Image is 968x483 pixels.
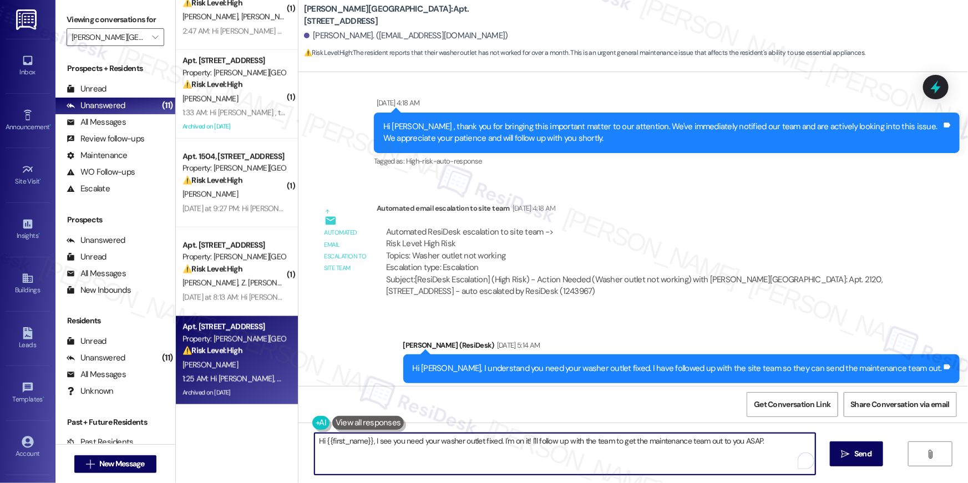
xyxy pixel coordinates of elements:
span: Z. [PERSON_NAME] [241,278,304,288]
div: Automated email escalation to site team [377,202,901,218]
i:  [842,450,850,459]
div: Apt. [STREET_ADDRESS] [183,321,285,333]
i:  [926,450,935,459]
div: Past Residents [67,436,134,448]
div: Archived on [DATE] [181,386,286,400]
div: Unread [67,251,107,263]
span: New Message [99,458,145,470]
div: (11) [159,97,175,114]
strong: ⚠️ Risk Level: High [183,264,242,274]
b: [PERSON_NAME][GEOGRAPHIC_DATA]: Apt. [STREET_ADDRESS] [304,3,526,27]
div: Unanswered [67,352,125,364]
button: Send [830,441,884,466]
div: Unread [67,335,107,347]
div: [DATE] at 9:27 PM: Hi [PERSON_NAME] , thank you for bringing this important matter to our attenti... [183,204,950,213]
span: Share Conversation via email [851,399,950,410]
div: Property: [PERSON_NAME][GEOGRAPHIC_DATA] [183,333,285,345]
div: Tagged as: [374,153,960,169]
div: 1:25 AM: Hi [PERSON_NAME], how are you? This is a friendly reminder that your rent is due. Please... [183,374,618,384]
span: [PERSON_NAME] [183,12,241,22]
label: Viewing conversations for [67,11,164,28]
a: Buildings [6,269,50,299]
span: Get Conversation Link [754,399,830,410]
span: • [49,121,51,129]
span: High-risk-auto-response [406,156,482,166]
div: [PERSON_NAME] (ResiDesk) [403,339,960,355]
a: Templates • [6,378,50,408]
i:  [152,33,158,42]
a: Inbox [6,51,50,81]
a: Account [6,433,50,462]
span: • [40,176,42,184]
div: Property: [PERSON_NAME][GEOGRAPHIC_DATA] [183,162,285,174]
i:  [86,460,94,469]
div: New Inbounds [67,284,131,296]
a: Leads [6,324,50,354]
div: Automated ResiDesk escalation to site team -> Risk Level: High Risk Topics: Washer outlet not wor... [386,226,891,274]
div: Unknown [67,385,114,397]
div: Past + Future Residents [55,416,175,428]
a: Insights • [6,215,50,245]
div: [DATE] 4:18 AM [510,202,556,214]
div: Property: [PERSON_NAME][GEOGRAPHIC_DATA] [183,251,285,263]
button: New Message [74,455,156,473]
div: All Messages [67,369,126,380]
div: Hi [PERSON_NAME], I understand you need your washer outlet fixed. I have followed up with the sit... [413,363,942,374]
div: All Messages [67,116,126,128]
div: Unanswered [67,235,125,246]
a: Site Visit • [6,160,50,190]
span: • [38,230,40,238]
div: Residents [55,315,175,327]
div: Maintenance [67,150,128,161]
div: Property: [PERSON_NAME][GEOGRAPHIC_DATA] [183,67,285,79]
button: Get Conversation Link [747,392,838,417]
strong: ⚠️ Risk Level: High [183,175,242,185]
div: [DATE] 5:14 AM [494,339,540,351]
div: Apt. [STREET_ADDRESS] [183,240,285,251]
div: Archived on [DATE] [181,120,286,134]
strong: ⚠️ Risk Level: High [183,345,242,355]
span: [PERSON_NAME] [183,360,238,370]
input: All communities [72,28,146,46]
div: Automated email escalation to site team [325,227,368,274]
div: Review follow-ups [67,133,144,145]
span: • [43,394,44,401]
div: All Messages [67,268,126,279]
div: 1:33 AM: Hi [PERSON_NAME] , thank you for bringing this important matter to our attention. We've ... [183,108,918,118]
div: Apt. [STREET_ADDRESS] [183,55,285,67]
strong: ⚠️ Risk Level: High [304,48,352,57]
span: [PERSON_NAME] [183,278,241,288]
textarea: To enrich screen reader interactions, please activate Accessibility in Grammarly extension settings [315,433,815,475]
div: [PERSON_NAME]. ([EMAIL_ADDRESS][DOMAIN_NAME]) [304,30,508,42]
div: Prospects [55,214,175,226]
span: : The resident reports that their washer outlet has not worked for over a month. This is an urgen... [304,47,865,59]
strong: ⚠️ Risk Level: High [183,79,242,89]
span: [PERSON_NAME] [183,94,238,104]
div: [DATE] 4:18 AM [374,97,420,109]
img: ResiDesk Logo [16,9,39,30]
div: (11) [159,349,175,367]
div: Prospects + Residents [55,63,175,74]
div: Apt. 1504, [STREET_ADDRESS] [183,151,285,162]
span: [PERSON_NAME] [183,189,238,199]
span: Send [854,448,871,460]
div: Tagged as: [403,383,960,399]
div: Unread [67,83,107,95]
div: Unanswered [67,100,125,111]
div: Subject: [ResiDesk Escalation] (High Risk) - Action Needed (Washer outlet not working) with [PERS... [386,274,891,298]
div: WO Follow-ups [67,166,135,178]
span: [PERSON_NAME] [241,12,297,22]
div: Hi [PERSON_NAME] , thank you for bringing this important matter to our attention. We've immediate... [383,121,942,145]
button: Share Conversation via email [844,392,957,417]
div: Escalate [67,183,110,195]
